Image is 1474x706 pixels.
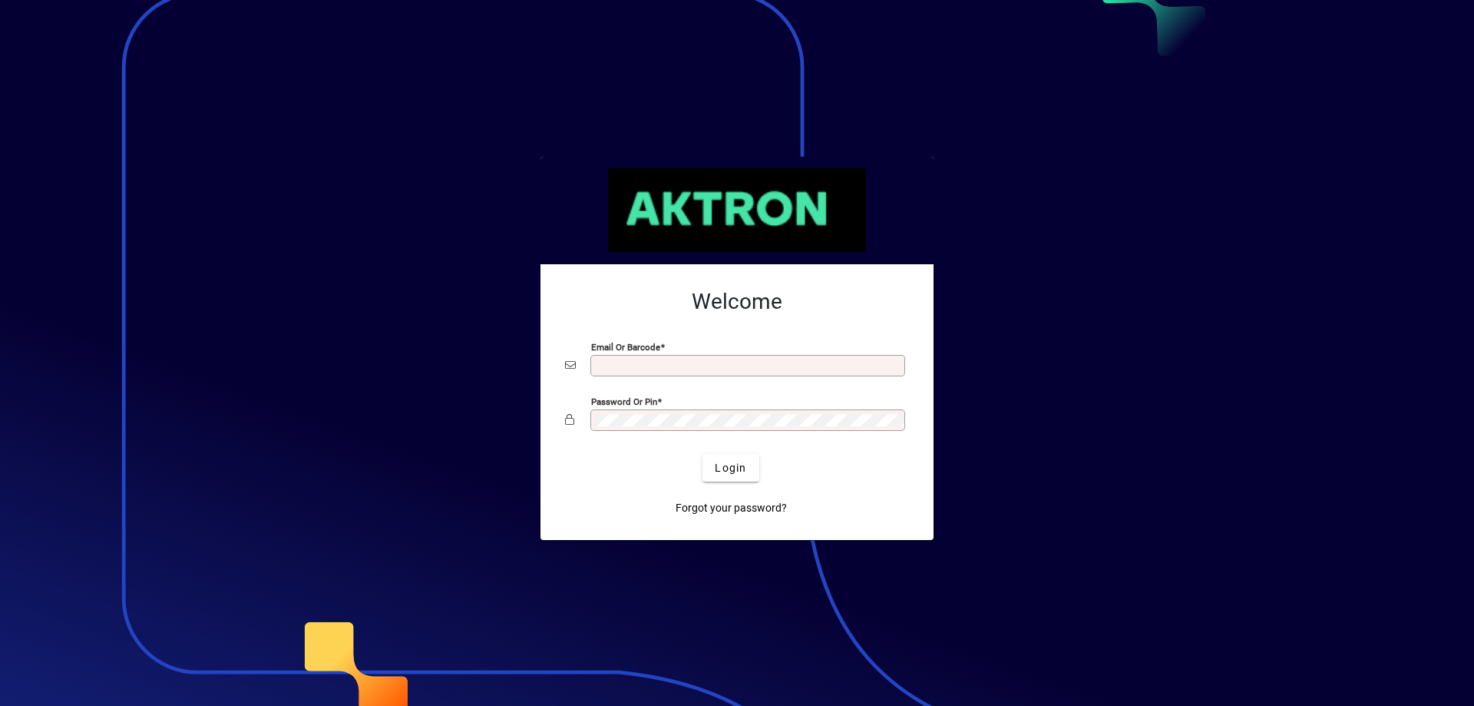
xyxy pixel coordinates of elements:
span: Forgot your password? [676,500,787,516]
h2: Welcome [565,289,909,315]
a: Forgot your password? [669,494,793,522]
span: Login [715,460,746,476]
mat-label: Email or Barcode [591,342,660,353]
button: Login [702,454,758,482]
mat-label: Password or Pin [591,396,657,407]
